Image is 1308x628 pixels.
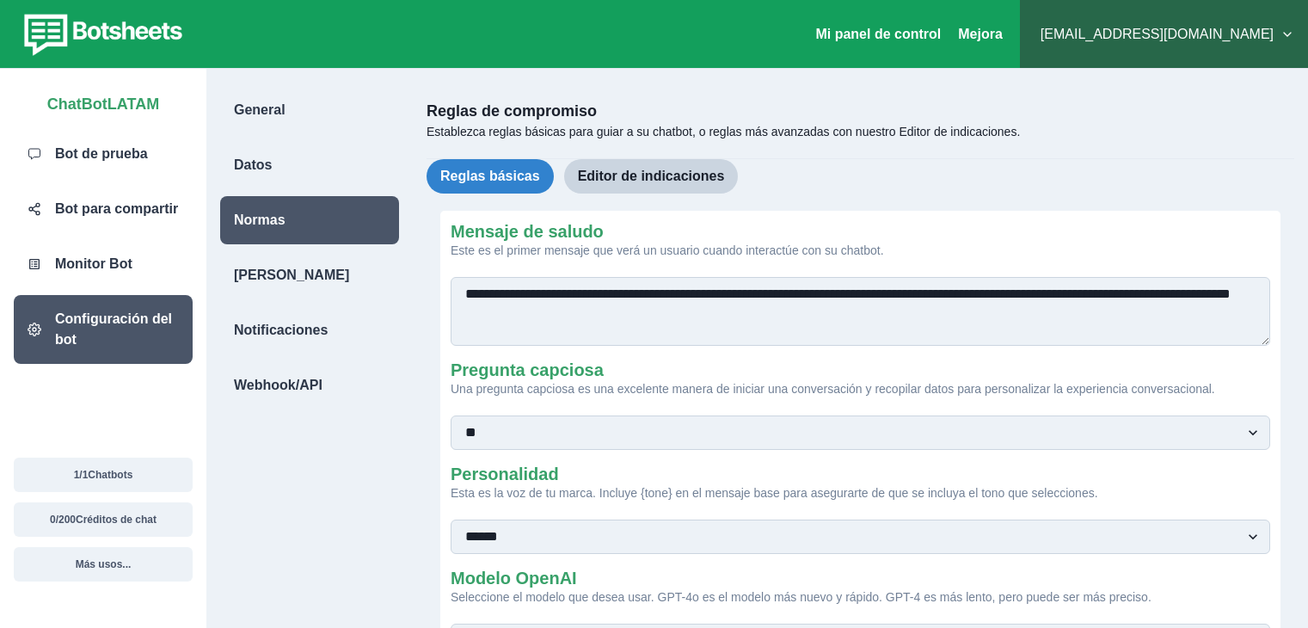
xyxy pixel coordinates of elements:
[451,222,604,241] font: Mensaje de saludo
[958,27,1003,41] font: Mejora
[206,361,413,409] a: Webhook/API
[55,256,132,271] font: Monitor Bot
[47,95,159,113] font: ChatBotLATAM
[206,251,413,299] a: [PERSON_NAME]
[451,360,604,379] font: Pregunta capciosa
[451,382,1215,396] font: Una pregunta capciosa es una excelente manera de iniciar una conversación y recopilar datos para ...
[56,514,58,526] font: /
[1034,17,1294,52] button: [EMAIL_ADDRESS][DOMAIN_NAME]
[234,212,286,227] font: Normas
[55,311,172,347] font: Configuración del bot
[451,590,1151,604] font: Seleccione el modelo que desea usar. GPT-4o es el modelo más nuevo y rápido. GPT-4 es más lento, ...
[427,102,597,120] font: Reglas de compromiso
[206,141,413,189] a: Datos
[206,196,413,244] a: Normas
[234,323,328,337] font: Notificaciones
[14,458,193,492] button: 1/1Chatbots
[234,157,272,172] font: Datos
[14,10,187,58] img: botsheets-logo.png
[206,306,413,354] a: Notificaciones
[440,169,540,183] font: Reglas básicas
[451,243,884,257] font: Este es el primer mensaje que verá un usuario cuando interactúe con su chatbot.
[55,146,148,161] font: Bot de prueba
[88,469,132,481] font: Chatbots
[206,86,413,134] a: General
[234,102,286,117] font: General
[427,125,1020,139] font: Establezca reglas básicas para guiar a su chatbot, o reglas más avanzadas con nuestro Editor de i...
[58,514,76,526] font: 200
[234,378,322,392] font: Webhook/API
[14,547,193,582] button: Más usos...
[76,558,132,570] font: Más usos...
[451,465,559,483] font: Personalidad
[451,486,1098,500] font: Esta es la voz de tu marca. Incluye {tone} en el mensaje base para asegurarte de que se incluya e...
[74,469,80,481] font: 1
[234,268,349,282] font: [PERSON_NAME]
[451,569,577,588] font: Modelo OpenAI
[79,469,82,481] font: /
[55,201,178,216] font: Bot para compartir
[815,27,941,41] a: Mi panel de control
[50,514,56,526] font: 0
[578,169,725,183] font: Editor de indicaciones
[14,502,193,537] button: 0/200Créditos de chat
[76,514,157,526] font: Créditos de chat
[83,469,89,481] font: 1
